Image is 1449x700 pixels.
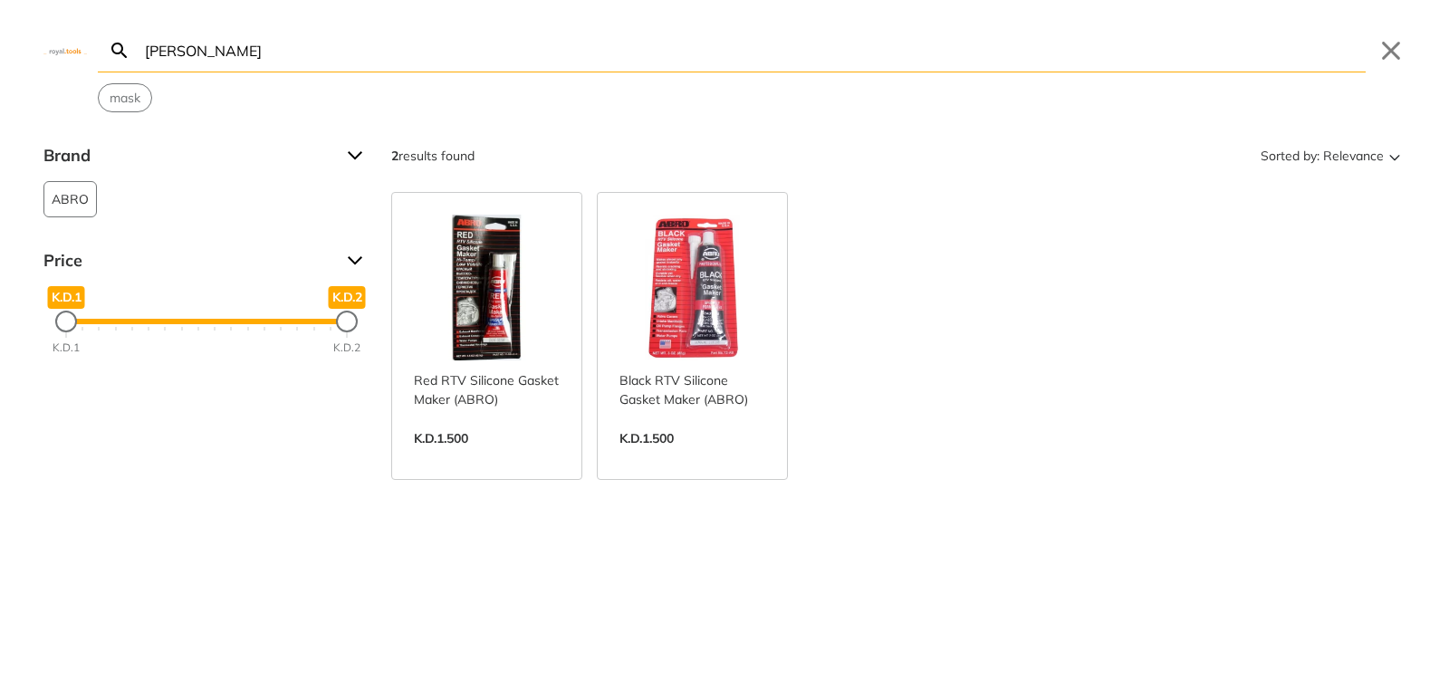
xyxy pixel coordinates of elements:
div: K.D.1 [53,340,80,356]
svg: Search [109,40,130,62]
div: results found [391,141,475,170]
button: Close [1377,36,1406,65]
button: Sorted by:Relevance Sort [1257,141,1406,170]
strong: 2 [391,148,398,164]
span: Brand [43,141,333,170]
svg: Sort [1384,145,1406,167]
div: K.D.2 [333,340,360,356]
button: ABRO [43,181,97,217]
span: ABRO [52,182,89,216]
div: Minimum Price [55,311,77,332]
input: Search… [141,29,1366,72]
img: Close [43,46,87,54]
span: Relevance [1323,141,1384,170]
button: Select suggestion: mask [99,84,151,111]
div: Suggestion: mask [98,83,152,112]
span: mask [110,89,140,108]
span: Price [43,246,333,275]
div: Maximum Price [336,311,358,332]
